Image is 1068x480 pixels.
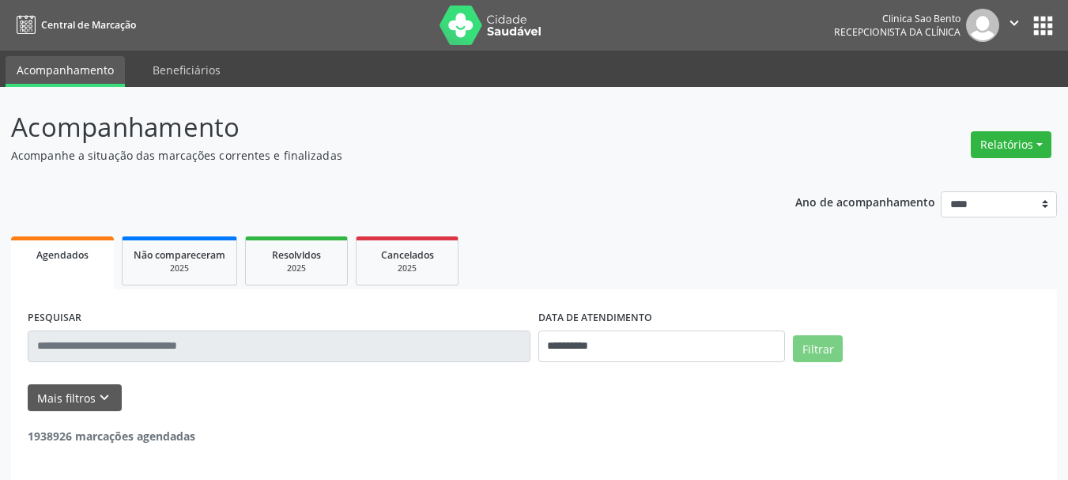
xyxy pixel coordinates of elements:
button: Filtrar [793,335,843,362]
a: Central de Marcação [11,12,136,38]
p: Acompanhamento [11,108,743,147]
span: Central de Marcação [41,18,136,32]
span: Recepcionista da clínica [834,25,960,39]
span: Resolvidos [272,248,321,262]
strong: 1938926 marcações agendadas [28,429,195,444]
button:  [999,9,1029,42]
a: Beneficiários [142,56,232,84]
div: Clinica Sao Bento [834,12,960,25]
a: Acompanhamento [6,56,125,87]
p: Acompanhe a situação das marcações correntes e finalizadas [11,147,743,164]
i:  [1006,14,1023,32]
div: 2025 [368,263,447,274]
button: Relatórios [971,131,1051,158]
label: DATA DE ATENDIMENTO [538,306,652,331]
label: PESQUISAR [28,306,81,331]
span: Não compareceram [134,248,225,262]
div: 2025 [257,263,336,274]
span: Cancelados [381,248,434,262]
p: Ano de acompanhamento [795,191,935,211]
button: apps [1029,12,1057,40]
span: Agendados [36,248,89,262]
button: Mais filtroskeyboard_arrow_down [28,384,122,412]
img: img [966,9,999,42]
div: 2025 [134,263,225,274]
i: keyboard_arrow_down [96,389,113,406]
